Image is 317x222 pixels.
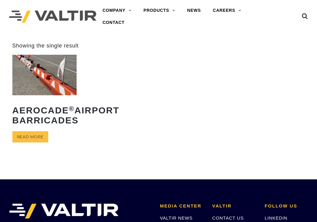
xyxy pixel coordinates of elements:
[9,204,119,219] img: VALTIR
[138,5,181,17] a: PRODUCTS
[160,215,192,220] a: VALTIR NEWS
[212,204,256,209] h2: VALTIR
[12,55,77,130] a: Aerocade®Airport Barricades
[160,204,203,209] h2: MEDIA CENTER
[265,215,287,220] a: LINKEDIN
[212,215,244,220] a: CONTACT US
[69,105,74,113] sup: ®
[207,5,247,17] a: CAREERS
[181,5,207,17] a: NEWS
[9,11,97,22] img: Valtir
[12,42,79,49] p: Showing the single result
[97,17,131,29] a: CONTACT
[12,55,77,95] img: Valtir Rentals Airport Aerocade Bradley International Airport
[12,101,77,130] h2: Aerocade Airport Barricades
[97,5,138,17] a: COMPANY
[12,131,48,142] a: Read more about “Aerocade® Airport Barricades”
[265,204,308,209] h2: FOLLOW US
